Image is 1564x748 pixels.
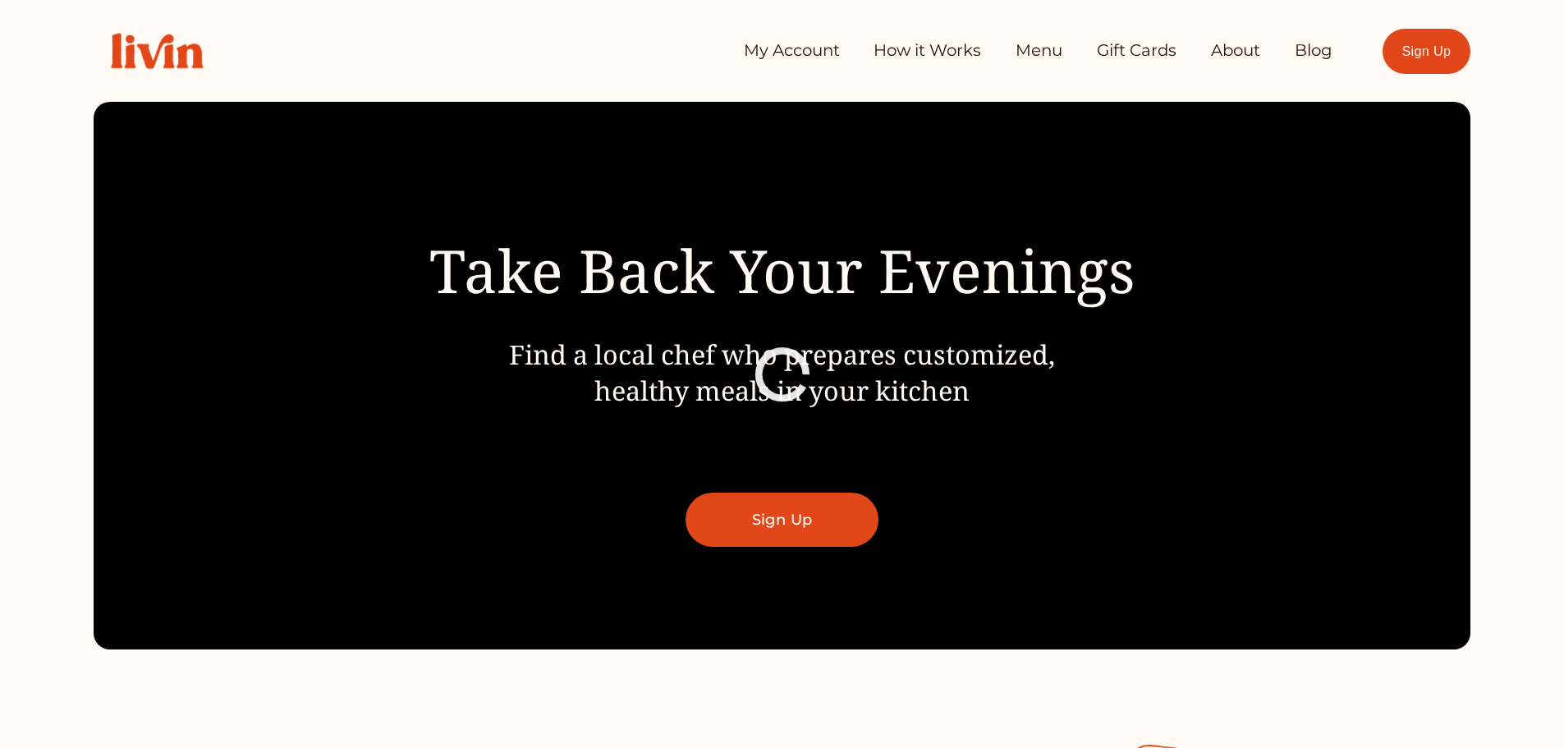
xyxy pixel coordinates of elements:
a: Gift Cards [1097,34,1176,67]
a: Sign Up [1383,29,1470,74]
img: Livin [94,16,220,86]
a: How it Works [874,34,981,67]
a: Menu [1016,34,1062,67]
span: Find a local chef who prepares customized, healthy meals in your kitchen [509,336,1055,408]
span: Take Back Your Evenings [429,230,1135,310]
a: My Account [744,34,840,67]
a: Blog [1295,34,1332,67]
a: About [1211,34,1260,67]
a: Sign Up [686,493,878,547]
